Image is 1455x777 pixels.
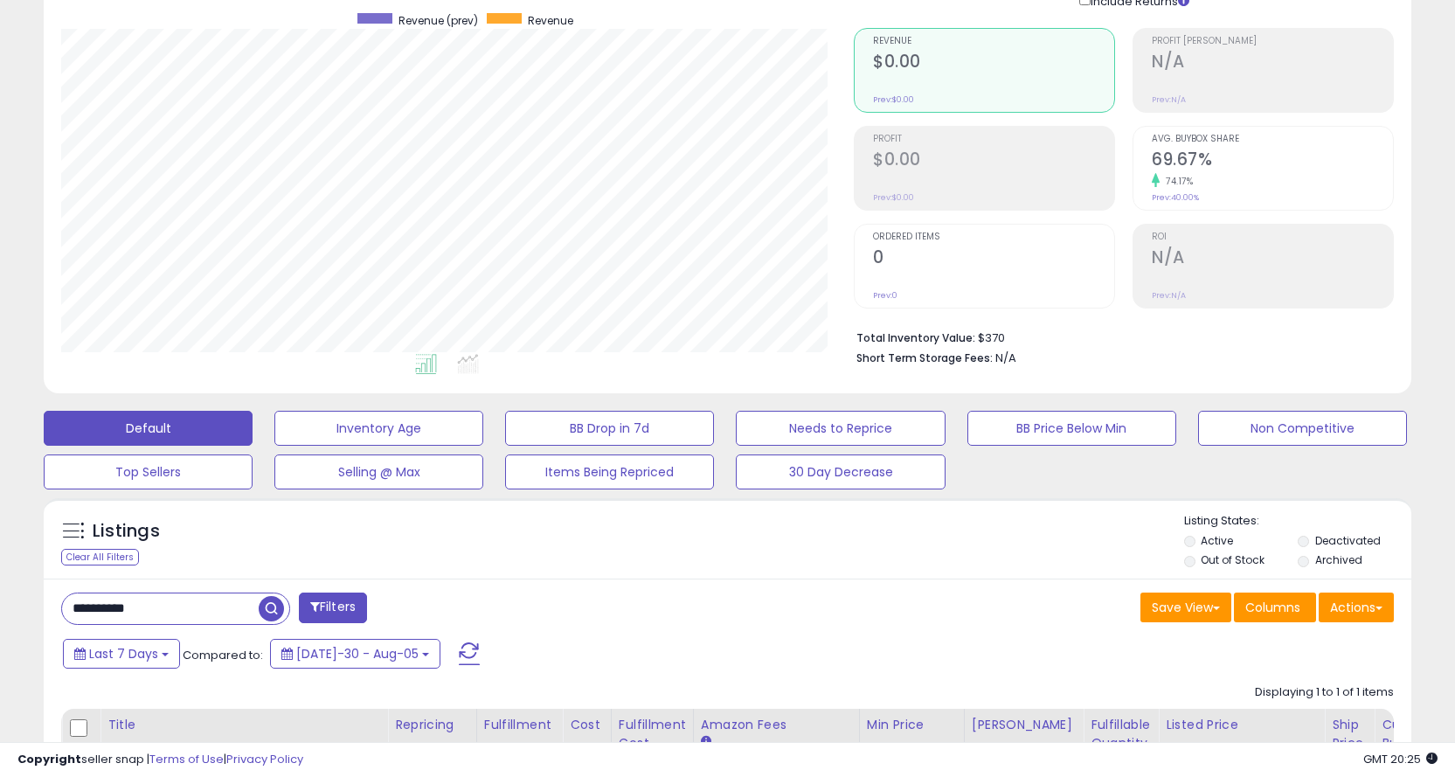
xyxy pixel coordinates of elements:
[1152,52,1393,75] h2: N/A
[528,13,573,28] span: Revenue
[270,639,440,669] button: [DATE]-30 - Aug-05
[1245,599,1300,616] span: Columns
[1184,513,1411,530] p: Listing States:
[1160,175,1193,188] small: 74.17%
[873,135,1114,144] span: Profit
[299,593,367,623] button: Filters
[1152,290,1186,301] small: Prev: N/A
[873,232,1114,242] span: Ordered Items
[856,330,975,345] b: Total Inventory Value:
[1319,593,1394,622] button: Actions
[1140,593,1231,622] button: Save View
[1315,533,1381,548] label: Deactivated
[61,549,139,565] div: Clear All Filters
[1234,593,1316,622] button: Columns
[149,751,224,767] a: Terms of Use
[867,716,957,734] div: Min Price
[1152,192,1199,203] small: Prev: 40.00%
[484,716,555,734] div: Fulfillment
[44,411,253,446] button: Default
[183,647,263,663] span: Compared to:
[395,716,469,734] div: Repricing
[1166,716,1317,734] div: Listed Price
[505,411,714,446] button: BB Drop in 7d
[967,411,1176,446] button: BB Price Below Min
[1201,533,1233,548] label: Active
[296,645,419,663] span: [DATE]-30 - Aug-05
[1152,135,1393,144] span: Avg. Buybox Share
[1152,149,1393,173] h2: 69.67%
[570,716,604,734] div: Cost
[44,454,253,489] button: Top Sellers
[736,411,945,446] button: Needs to Reprice
[1363,751,1438,767] span: 2025-08-13 20:25 GMT
[873,52,1114,75] h2: $0.00
[1091,716,1151,753] div: Fulfillable Quantity
[873,290,897,301] small: Prev: 0
[995,350,1016,366] span: N/A
[93,519,160,544] h5: Listings
[1152,37,1393,46] span: Profit [PERSON_NAME]
[17,751,81,767] strong: Copyright
[107,716,380,734] div: Title
[873,37,1114,46] span: Revenue
[873,94,914,105] small: Prev: $0.00
[856,326,1381,347] li: $370
[1198,411,1407,446] button: Non Competitive
[398,13,478,28] span: Revenue (prev)
[873,192,914,203] small: Prev: $0.00
[1152,247,1393,271] h2: N/A
[1152,232,1393,242] span: ROI
[63,639,180,669] button: Last 7 Days
[1332,716,1367,753] div: Ship Price
[505,454,714,489] button: Items Being Repriced
[856,350,993,365] b: Short Term Storage Fees:
[736,454,945,489] button: 30 Day Decrease
[1201,552,1264,567] label: Out of Stock
[873,247,1114,271] h2: 0
[1152,94,1186,105] small: Prev: N/A
[1315,552,1362,567] label: Archived
[226,751,303,767] a: Privacy Policy
[17,752,303,768] div: seller snap | |
[274,454,483,489] button: Selling @ Max
[1255,684,1394,701] div: Displaying 1 to 1 of 1 items
[873,149,1114,173] h2: $0.00
[701,716,852,734] div: Amazon Fees
[274,411,483,446] button: Inventory Age
[89,645,158,663] span: Last 7 Days
[972,716,1076,734] div: [PERSON_NAME]
[619,716,686,753] div: Fulfillment Cost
